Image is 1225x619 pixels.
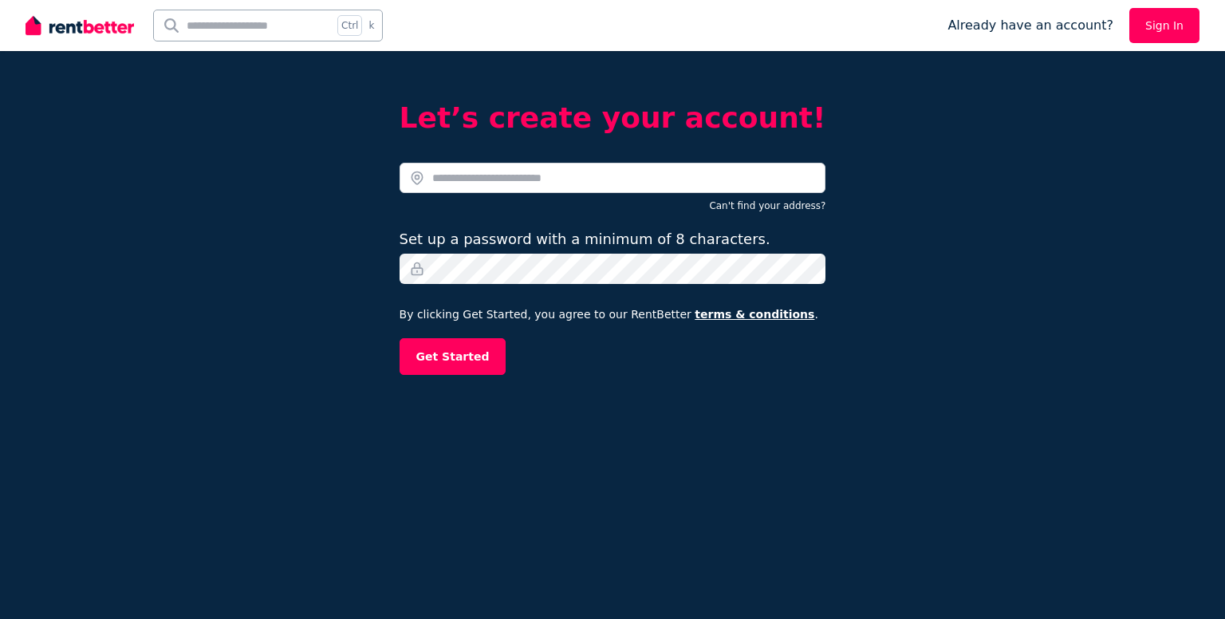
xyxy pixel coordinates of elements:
[400,306,826,322] p: By clicking Get Started, you agree to our RentBetter .
[400,228,770,250] label: Set up a password with a minimum of 8 characters.
[947,16,1113,35] span: Already have an account?
[400,338,506,375] button: Get Started
[1129,8,1199,43] a: Sign In
[695,308,814,321] a: terms & conditions
[337,15,362,36] span: Ctrl
[709,199,825,212] button: Can't find your address?
[26,14,134,37] img: RentBetter
[368,19,374,32] span: k
[400,102,826,134] h2: Let’s create your account!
